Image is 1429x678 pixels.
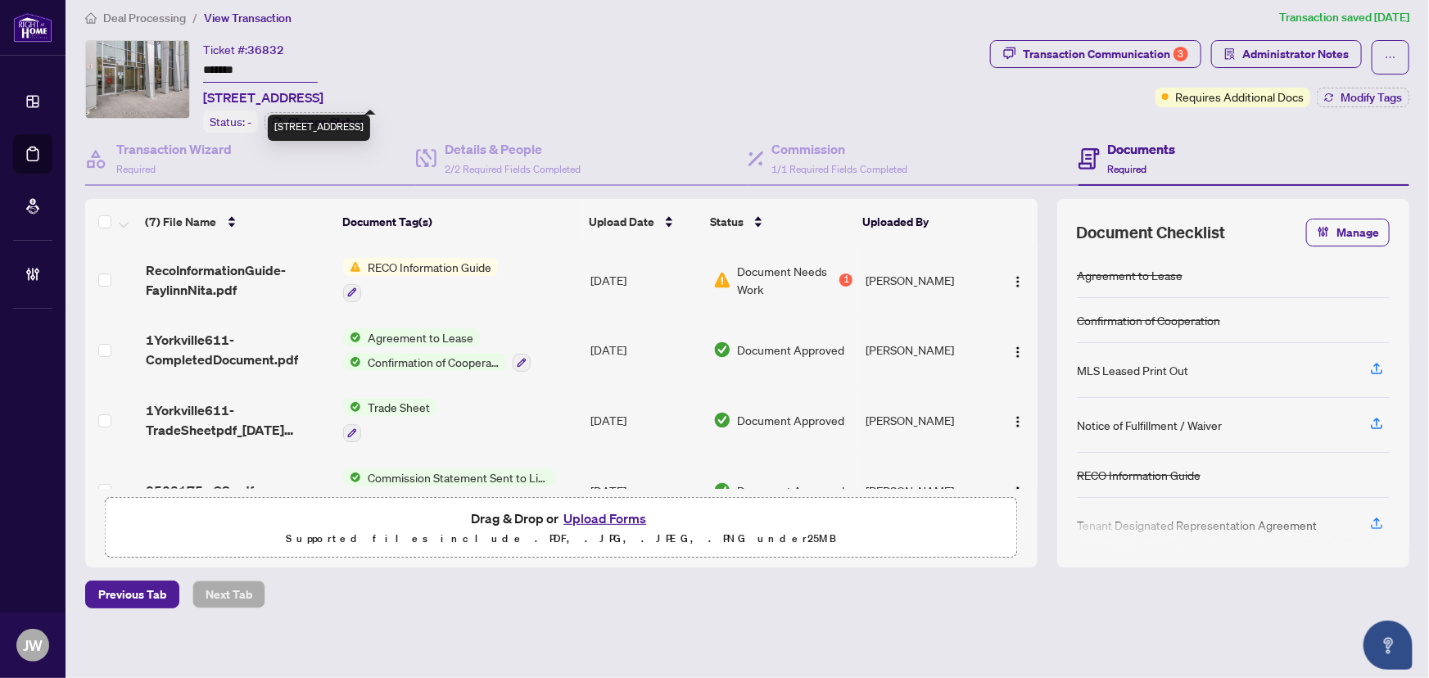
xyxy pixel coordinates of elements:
[859,455,994,526] td: [PERSON_NAME]
[361,353,506,371] span: Confirmation of Cooperation
[1224,48,1236,60] span: solution
[343,468,361,486] img: Status Icon
[146,213,217,231] span: (7) File Name
[85,12,97,24] span: home
[146,481,254,500] span: 2508175 - CS.pdf
[713,341,731,359] img: Document Status
[343,468,555,513] button: Status IconCommission Statement Sent to Listing Brokerage
[839,273,852,287] div: 1
[86,41,189,118] img: IMG-C12156701_1.jpg
[361,468,555,486] span: Commission Statement Sent to Listing Brokerage
[192,581,265,608] button: Next Tab
[343,258,498,302] button: Status IconRECO Information Guide
[1108,139,1176,159] h4: Documents
[1211,40,1362,68] button: Administrator Notes
[738,481,845,499] span: Document Approved
[1175,88,1304,106] span: Requires Additional Docs
[1173,47,1188,61] div: 3
[247,115,251,129] span: -
[139,199,337,245] th: (7) File Name
[1005,477,1031,504] button: Logo
[103,11,186,25] span: Deal Processing
[265,112,370,132] button: Change Status
[582,199,703,245] th: Upload Date
[1077,266,1183,284] div: Agreement to Lease
[146,330,331,369] span: 1Yorkville611-CompletedDocument.pdf
[859,385,994,455] td: [PERSON_NAME]
[1363,621,1413,670] button: Open asap
[247,43,284,57] span: 36832
[116,139,232,159] h4: Transaction Wizard
[1279,8,1409,27] article: Transaction saved [DATE]
[1385,52,1396,63] span: ellipsis
[990,40,1201,68] button: Transaction Communication3
[85,581,179,608] button: Previous Tab
[1005,407,1031,433] button: Logo
[1023,41,1188,67] div: Transaction Communication
[343,353,361,371] img: Status Icon
[738,341,845,359] span: Document Approved
[1077,466,1201,484] div: RECO Information Guide
[13,12,52,43] img: logo
[558,508,651,529] button: Upload Forms
[1108,163,1147,175] span: Required
[106,498,1017,558] span: Drag & Drop orUpload FormsSupported files include .PDF, .JPG, .JPEG, .PNG under25MB
[361,258,498,276] span: RECO Information Guide
[859,315,994,386] td: [PERSON_NAME]
[336,199,582,245] th: Document Tag(s)
[203,40,284,59] div: Ticket #:
[343,258,361,276] img: Status Icon
[1077,221,1226,244] span: Document Checklist
[1341,92,1402,103] span: Modify Tags
[772,163,908,175] span: 1/1 Required Fields Completed
[471,508,651,529] span: Drag & Drop or
[1077,361,1188,379] div: MLS Leased Print Out
[1336,219,1379,246] span: Manage
[738,411,845,429] span: Document Approved
[146,260,331,300] span: RecoInformationGuide-FaylinnNita.pdf
[703,199,856,245] th: Status
[23,634,43,657] span: JW
[343,398,436,442] button: Status IconTrade Sheet
[859,245,994,315] td: [PERSON_NAME]
[1005,337,1031,363] button: Logo
[1011,346,1024,359] img: Logo
[445,139,581,159] h4: Details & People
[1011,275,1024,288] img: Logo
[361,398,436,416] span: Trade Sheet
[1077,416,1222,434] div: Notice of Fulfillment / Waiver
[204,11,292,25] span: View Transaction
[1317,88,1409,107] button: Modify Tags
[584,455,706,526] td: [DATE]
[445,163,581,175] span: 2/2 Required Fields Completed
[98,581,166,608] span: Previous Tab
[1005,267,1031,293] button: Logo
[713,411,731,429] img: Document Status
[203,111,258,133] div: Status:
[1011,486,1024,499] img: Logo
[772,139,908,159] h4: Commission
[1242,41,1349,67] span: Administrator Notes
[343,328,361,346] img: Status Icon
[268,115,370,141] div: [STREET_ADDRESS]
[584,385,706,455] td: [DATE]
[1306,219,1390,246] button: Manage
[343,328,531,373] button: Status IconAgreement to LeaseStatus IconConfirmation of Cooperation
[1011,415,1024,428] img: Logo
[713,271,731,289] img: Document Status
[584,245,706,315] td: [DATE]
[710,213,744,231] span: Status
[192,8,197,27] li: /
[146,400,331,440] span: 1Yorkville611-TradeSheetpdf_[DATE] 11_52_08.pdf
[713,481,731,499] img: Document Status
[738,262,837,298] span: Document Needs Work
[1077,311,1220,329] div: Confirmation of Cooperation
[343,398,361,416] img: Status Icon
[203,88,323,107] span: [STREET_ADDRESS]
[116,163,156,175] span: Required
[584,315,706,386] td: [DATE]
[361,328,480,346] span: Agreement to Lease
[589,213,654,231] span: Upload Date
[856,199,990,245] th: Uploaded By
[1077,516,1317,534] div: Tenant Designated Representation Agreement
